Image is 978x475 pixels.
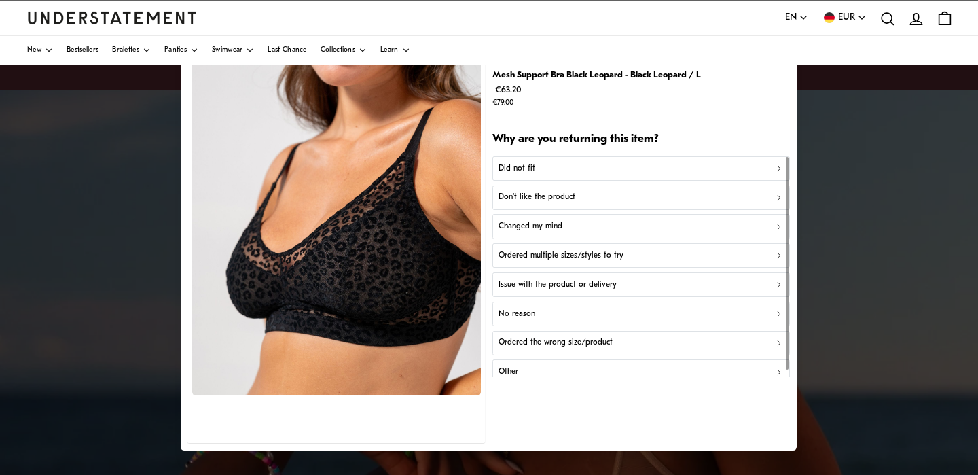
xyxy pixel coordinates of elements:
p: €63.20 [492,83,701,110]
a: Bestsellers [67,36,98,65]
p: Other [499,366,518,379]
p: Did not fit [499,162,535,175]
button: Ordered the wrong size/product [492,331,790,355]
span: Panties [164,47,187,54]
span: Bralettes [112,47,139,54]
span: Collections [321,47,355,54]
a: Last Chance [268,36,306,65]
a: Understatement Homepage [27,12,197,24]
span: New [27,47,41,54]
img: mesh-support-plus-black-leopard-393.jpg [192,36,481,395]
a: Bralettes [112,36,151,65]
button: EN [785,10,808,25]
p: Ordered the wrong size/product [499,337,613,350]
p: Don't like the product [499,192,575,205]
span: Last Chance [268,47,306,54]
button: Changed my mind [492,215,790,239]
button: Did not fit [492,156,790,181]
button: EUR [822,10,867,25]
p: Issue with the product or delivery [499,279,617,292]
h2: Why are you returning this item? [492,132,790,147]
p: No reason [499,308,535,321]
span: Bestsellers [67,47,98,54]
a: Swimwear [212,36,254,65]
button: Don't like the product [492,186,790,210]
button: Other [492,360,790,385]
span: Swimwear [212,47,242,54]
p: Changed my mind [499,220,562,233]
span: EUR [838,10,855,25]
a: New [27,36,53,65]
a: Collections [321,36,367,65]
span: EN [785,10,797,25]
p: Mesh Support Bra Black Leopard - Black Leopard / L [492,68,701,82]
span: Learn [380,47,399,54]
button: Ordered multiple sizes/styles to try [492,243,790,268]
strike: €79.00 [492,99,513,107]
a: Panties [164,36,198,65]
p: Ordered multiple sizes/styles to try [499,249,623,262]
a: Learn [380,36,410,65]
button: No reason [492,302,790,326]
button: Issue with the product or delivery [492,272,790,297]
